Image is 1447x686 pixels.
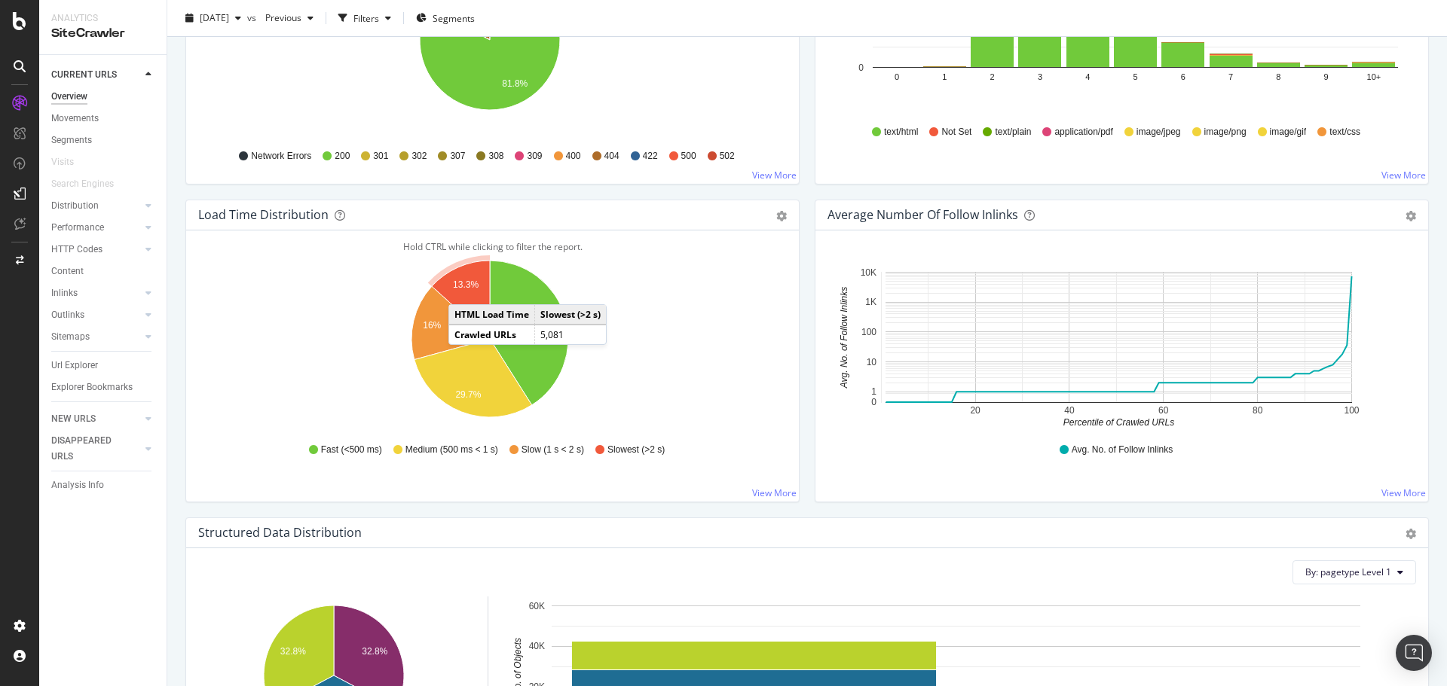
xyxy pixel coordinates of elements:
text: 10+ [1367,72,1381,81]
div: Visits [51,154,74,170]
div: Segments [51,133,92,148]
text: 40K [529,641,545,651]
span: 307 [450,150,465,163]
div: Open Intercom Messenger [1396,635,1432,671]
div: Structured Data Distribution [198,525,362,540]
span: Fast (<500 ms) [321,444,382,456]
a: Analysis Info [51,477,156,493]
button: By: pagetype Level 1 [1293,560,1416,584]
div: gear [776,211,787,221]
td: Slowest (>2 s) [535,305,607,325]
a: Search Engines [51,176,129,192]
text: 0 [871,397,876,407]
div: gear [1406,211,1416,221]
text: 8 [1276,72,1280,81]
div: Load Time Distribution [198,207,329,222]
button: Filters [332,6,397,30]
div: DISAPPEARED URLS [51,433,127,465]
div: Url Explorer [51,358,98,373]
a: Segments [51,133,156,148]
text: 1 [871,386,876,397]
a: NEW URLS [51,411,141,427]
span: By: pagetype Level 1 [1305,566,1391,578]
a: Sitemaps [51,329,141,345]
div: A chart. [198,255,782,429]
span: image/png [1204,126,1247,139]
div: Analytics [51,12,154,25]
text: 7 [1228,72,1233,81]
a: Explorer Bookmarks [51,380,156,395]
div: Performance [51,220,104,236]
text: 32.8% [280,646,306,657]
text: 100 [861,327,876,337]
div: SiteCrawler [51,25,154,42]
text: 40 [1064,405,1075,416]
span: Slowest (>2 s) [607,444,665,456]
text: 10K [861,267,876,278]
div: Content [51,264,84,279]
a: Overview [51,89,156,105]
div: Search Engines [51,176,114,192]
a: CURRENT URLS [51,67,141,83]
text: 60 [1158,405,1169,416]
text: 0 [858,63,864,73]
span: vs [247,11,259,24]
span: 422 [643,150,658,163]
td: HTML Load Time [449,305,535,325]
text: Percentile of Crawled URLs [1063,417,1174,428]
text: 3 [1038,72,1042,81]
a: View More [1381,486,1426,499]
span: Medium (500 ms < 1 s) [405,444,498,456]
span: text/plain [995,126,1031,139]
a: Movements [51,111,156,127]
text: 13.3% [453,279,479,290]
text: 2 [990,72,995,81]
span: 400 [566,150,581,163]
button: [DATE] [179,6,247,30]
text: 20 [970,405,980,416]
div: Outlinks [51,307,84,323]
span: 308 [488,150,503,163]
text: 32.8% [362,646,387,657]
span: text/css [1329,126,1360,139]
a: Performance [51,220,141,236]
a: Content [51,264,156,279]
text: 80 [1253,405,1263,416]
span: Network Errors [251,150,311,163]
div: Inlinks [51,285,78,301]
span: image/jpeg [1136,126,1181,139]
div: Sitemaps [51,329,90,345]
div: Analysis Info [51,477,104,493]
a: Url Explorer [51,358,156,373]
span: 404 [604,150,619,163]
a: View More [752,169,797,181]
span: application/pdf [1054,126,1112,139]
span: 500 [681,150,696,163]
text: 1 [942,72,947,81]
span: 502 [720,150,735,163]
text: 16% [423,320,441,331]
div: Average Number of Follow Inlinks [828,207,1018,222]
text: 6 [1181,72,1185,81]
div: NEW URLS [51,411,96,427]
text: 1K [865,297,876,307]
text: 29.7% [455,389,481,400]
div: HTTP Codes [51,242,102,258]
span: Avg. No. of Follow Inlinks [1072,444,1173,456]
text: Avg. No. of Follow Inlinks [839,287,849,389]
div: A chart. [828,255,1411,429]
text: 60K [529,601,545,611]
span: image/gif [1270,126,1307,139]
a: DISAPPEARED URLS [51,433,141,465]
text: 81.8% [502,78,528,89]
span: 200 [335,150,350,163]
span: Segments [433,11,475,24]
span: text/html [884,126,918,139]
span: 309 [527,150,542,163]
span: Slow (1 s < 2 s) [522,444,584,456]
td: Crawled URLs [449,325,535,344]
div: Movements [51,111,99,127]
text: 9 [1324,72,1329,81]
a: Outlinks [51,307,141,323]
div: Distribution [51,198,99,214]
